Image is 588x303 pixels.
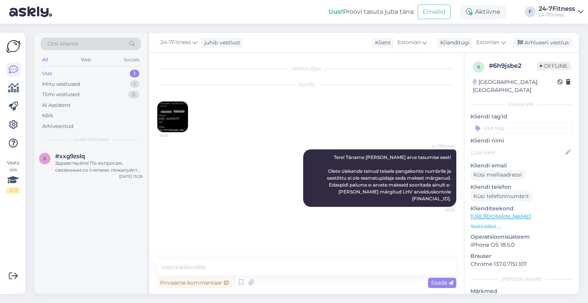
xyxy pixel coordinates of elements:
[425,143,454,149] span: 24-7Fitness
[489,61,537,70] div: # 6h9jsbe2
[437,39,470,47] div: Klienditugi
[157,102,188,132] img: Attachment
[73,136,109,143] span: Uued vestlused
[327,154,452,201] span: Tere! Täname [PERSON_NAME] arve tasumise eest! Olete ülekande teinud teisele pangakonto numbrile ...
[42,123,73,130] div: Arhiveeritud
[470,287,573,295] p: Märkmed
[470,162,573,170] p: Kliendi email
[372,39,391,47] div: Klient
[47,40,78,48] span: Otsi kliente
[470,183,573,191] p: Kliendi telefon
[55,160,142,174] div: Здравствуйте! По вопросам, связанным со счетами, пожалуйста, свяжитесь с нами по электронной почт...
[470,252,573,260] p: Brauser
[157,278,232,288] div: Privaatne kommentaar
[79,55,93,65] div: Web
[42,80,80,88] div: Minu vestlused
[425,207,454,213] span: 16:19
[119,174,142,179] div: [DATE] 15:28
[130,80,139,88] div: 1
[470,260,573,268] p: Chrome 137.0.7151.107
[201,39,240,47] div: juhib vestlust
[470,276,573,283] div: [PERSON_NAME]
[55,153,85,160] span: #xxg9zslq
[537,62,570,70] span: Offline
[6,159,20,194] div: Vaata siia
[471,148,564,157] input: Lisa nimi
[539,12,575,18] div: 24-7fitness
[122,55,141,65] div: Socials
[397,38,421,47] span: Estonian
[470,223,573,230] p: Vaata edasi ...
[42,112,53,120] div: Kõik
[539,6,583,18] a: 24-7Fitness24-7fitness
[470,213,531,220] a: [URL][DOMAIN_NAME]
[6,187,20,194] div: 2 / 3
[43,156,46,161] span: x
[42,70,52,77] div: Uus
[328,7,415,16] div: Proovi tasuta juba täna:
[6,39,21,54] img: Askly Logo
[328,8,343,15] b: Uus!
[513,38,572,48] div: Arhiveeri vestlus
[470,170,525,180] div: Küsi meiliaadressi
[525,7,536,17] div: F
[476,38,500,47] span: Estonian
[470,113,573,121] p: Kliendi tag'id
[477,64,480,70] span: 6
[418,5,451,19] button: Emailid
[460,5,506,19] div: Aktiivne
[470,233,573,241] p: Operatsioonisüsteem
[42,102,70,109] div: AI Assistent
[128,91,139,98] div: 0
[473,78,557,94] div: [GEOGRAPHIC_DATA], [GEOGRAPHIC_DATA]
[470,241,573,249] p: iPhone OS 18.5.0
[470,205,573,213] p: Klienditeekond
[157,65,456,72] div: Vestlus algas
[130,70,139,77] div: 1
[160,38,191,47] span: 24-7Fitness
[470,191,532,201] div: Küsi telefoninumbrit
[470,101,573,108] div: Kliendi info
[157,81,456,88] div: [DATE]
[470,137,573,145] p: Kliendi nimi
[539,6,575,12] div: 24-7Fitness
[431,279,453,286] span: Saada
[41,55,49,65] div: All
[160,133,188,138] span: 16:16
[42,91,80,98] div: Tiimi vestlused
[470,122,573,134] input: Lisa tag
